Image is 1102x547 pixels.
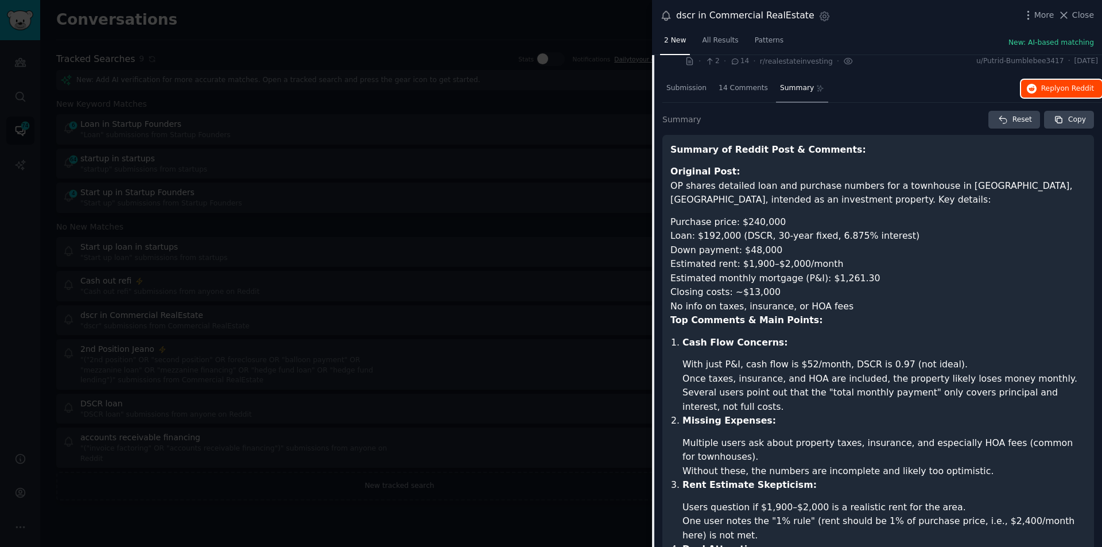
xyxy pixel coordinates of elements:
[682,514,1086,542] li: One user notes the "1% rule" (rent should be 1% of purchase price, i.e., $2,400/month here) is no...
[666,83,707,94] span: Submission
[1058,9,1094,21] button: Close
[837,55,839,67] span: ·
[1068,115,1086,125] span: Copy
[1008,38,1094,48] button: New: AI-based matching
[1022,9,1054,21] button: More
[1044,111,1094,129] button: Copy
[1034,9,1054,21] span: More
[682,415,776,426] strong: Missing Expenses:
[670,215,1086,230] li: Purchase price: $240,000
[760,57,833,65] span: r/realestateinvesting
[670,300,1086,314] li: No info on taxes, insurance, or HOA fees
[662,114,701,126] span: Summary
[670,285,1086,300] li: Closing costs: ~$13,000
[682,501,1086,515] li: Users question if $1,900–$2,000 is a realistic rent for the area.
[682,337,788,348] strong: Cash Flow Concerns:
[676,9,814,23] div: dscr in Commercial RealEstate
[682,372,1086,386] li: Once taxes, insurance, and HOA are included, the property likely loses money monthly.
[682,358,1086,372] li: With just P&I, cash flow is $52/month, DSCR is 0.97 (not ideal).
[1068,56,1070,67] span: ·
[719,83,768,94] span: 14 Comments
[670,166,740,177] strong: Original Post:
[1072,9,1094,21] span: Close
[660,32,690,55] a: 2 New
[682,386,1086,414] li: Several users point out that the "total monthly payment" only covers principal and interest, not ...
[1074,56,1098,67] span: [DATE]
[699,55,701,67] span: ·
[670,257,1086,271] li: Estimated rent: $1,900–$2,000/month
[670,243,1086,258] li: Down payment: $48,000
[988,111,1040,129] button: Reset
[730,56,749,67] span: 14
[753,55,755,67] span: ·
[702,36,738,46] span: All Results
[751,32,787,55] a: Patterns
[724,55,726,67] span: ·
[780,83,814,94] span: Summary
[670,165,1086,207] p: OP shares detailed loan and purchase numbers for a townhouse in [GEOGRAPHIC_DATA], [GEOGRAPHIC_DA...
[682,479,817,490] strong: Rent Estimate Skepticism:
[705,56,719,67] span: 2
[1021,80,1102,98] button: Replyon Reddit
[670,229,1086,243] li: Loan: $192,000 (DSCR, 30-year fixed, 6.875% interest)
[682,436,1086,464] li: Multiple users ask about property taxes, insurance, and especially HOA fees (common for townhouses).
[1012,115,1032,125] span: Reset
[670,315,823,325] strong: Top Comments & Main Points:
[670,271,1086,286] li: Estimated monthly mortgage (P&I): $1,261.30
[670,144,866,155] strong: Summary of Reddit Post & Comments:
[664,36,686,46] span: 2 New
[698,32,742,55] a: All Results
[1061,84,1094,92] span: on Reddit
[682,464,1086,479] li: Without these, the numbers are incomplete and likely too optimistic.
[1041,84,1094,94] span: Reply
[755,36,783,46] span: Patterns
[976,56,1064,67] span: u/Putrid-Bumblebee3417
